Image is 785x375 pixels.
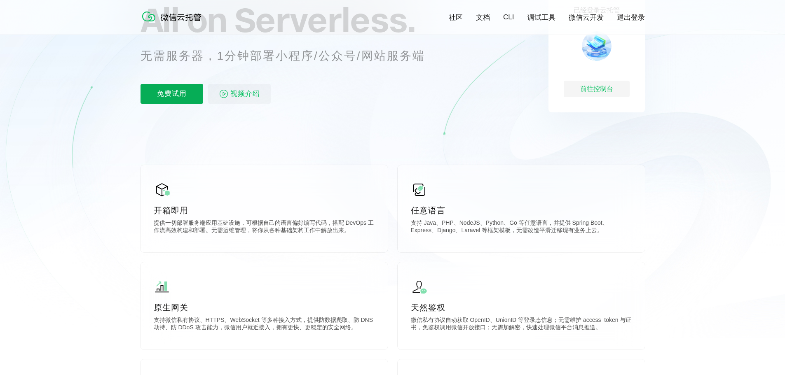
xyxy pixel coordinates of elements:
a: 社区 [449,13,463,22]
p: 微信私有协议自动获取 OpenID、UnionID 等登录态信息；无需维护 access_token 与证书，免鉴权调用微信开放接口；无需加解密，快速处理微信平台消息推送。 [411,317,632,333]
p: 天然鉴权 [411,302,632,313]
img: 微信云托管 [141,8,206,25]
p: 任意语言 [411,205,632,216]
p: 提供一切部署服务端应用基础设施，可根据自己的语言偏好编写代码，搭配 DevOps 工作流高效构建和部署。无需运维管理，将你从各种基础架构工作中解放出来。 [154,219,375,236]
a: 退出登录 [617,13,645,22]
p: 支持微信私有协议、HTTPS、WebSocket 等多种接入方式，提供防数据爬取、防 DNS 劫持、防 DDoS 攻击能力，微信用户就近接入，拥有更快、更稳定的安全网络。 [154,317,375,333]
a: 调试工具 [527,13,555,22]
p: 免费试用 [141,84,203,104]
span: 视频介绍 [230,84,260,104]
p: 支持 Java、PHP、NodeJS、Python、Go 等任意语言，并提供 Spring Boot、Express、Django、Laravel 等框架模板，无需改造平滑迁移现有业务上云。 [411,219,632,236]
a: CLI [503,13,514,21]
a: 文档 [476,13,490,22]
p: 无需服务器，1分钟部署小程序/公众号/网站服务端 [141,48,441,64]
p: 开箱即用 [154,205,375,216]
div: 前往控制台 [564,81,630,97]
img: video_play.svg [219,89,229,99]
p: 原生网关 [154,302,375,313]
a: 微信云开发 [569,13,604,22]
a: 微信云托管 [141,19,206,26]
